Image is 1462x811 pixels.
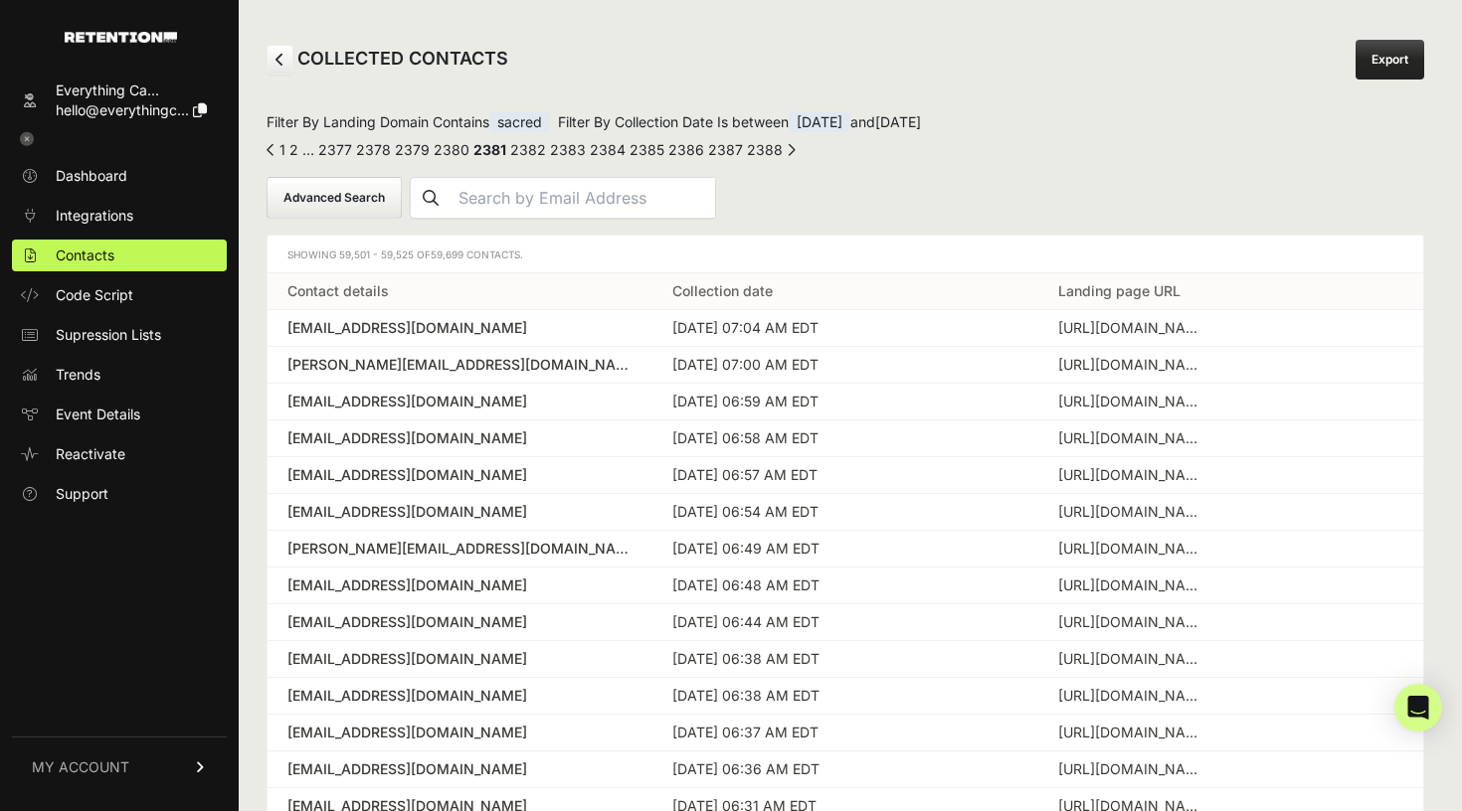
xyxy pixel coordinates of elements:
[56,285,133,305] span: Code Script
[32,757,129,777] span: MY ACCOUNT
[1058,686,1207,706] div: https://everysacredsunday.com/
[287,355,633,375] a: [PERSON_NAME][EMAIL_ADDRESS][DOMAIN_NAME]
[287,465,633,485] a: [EMAIL_ADDRESS][DOMAIN_NAME]
[12,478,227,510] a: Support
[287,723,633,742] a: [EMAIL_ADDRESS][DOMAIN_NAME]
[708,141,743,158] a: Page 2387
[1058,539,1207,559] div: https://everysacredsunday.com/?fbclid=IwAR1exAaADoLEqsJbp6yJc6tV4gY__xn3bx_DQ-ZtQQL77BCZQw3cHmTVL...
[56,101,189,118] span: hello@everythingc...
[652,457,1037,494] td: [DATE] 06:57 AM EDT
[289,141,298,158] a: Page 2
[672,282,773,299] a: Collection date
[652,715,1037,751] td: [DATE] 06:37 AM EDT
[56,206,133,226] span: Integrations
[434,141,469,158] a: Page 2380
[1058,392,1207,411] div: https://everysacredsunday.com/
[1058,759,1207,779] div: https://everysacredsunday.com/
[302,141,314,158] span: …
[652,420,1037,457] td: [DATE] 06:58 AM EDT
[1058,723,1207,742] div: https://everysacredsunday.com/catholic-sunday-mass-journal-key-info
[12,319,227,351] a: Supression Lists
[287,575,633,595] a: [EMAIL_ADDRESS][DOMAIN_NAME]
[558,112,921,132] span: Filter By Collection Date Is between and
[287,759,633,779] a: [EMAIL_ADDRESS][DOMAIN_NAME]
[652,531,1037,568] td: [DATE] 06:49 AM EDT
[12,736,227,797] a: MY ACCOUNT
[652,494,1037,531] td: [DATE] 06:54 AM EDT
[287,502,633,522] div: [EMAIL_ADDRESS][DOMAIN_NAME]
[1058,282,1181,299] a: Landing page URL
[56,81,207,100] div: Everything Ca...
[287,428,633,448] a: [EMAIL_ADDRESS][DOMAIN_NAME]
[652,604,1037,641] td: [DATE] 06:44 AM EDT
[12,399,227,430] a: Event Details
[1356,40,1424,80] a: Export
[12,75,227,126] a: Everything Ca... hello@everythingc...
[287,318,633,338] a: [EMAIL_ADDRESS][DOMAIN_NAME]
[652,678,1037,715] td: [DATE] 06:38 AM EDT
[65,32,177,43] img: Retention.com
[12,200,227,232] a: Integrations
[267,140,796,165] div: Pagination
[12,160,227,192] a: Dashboard
[1058,355,1207,375] div: https://everysacredsunday.com/
[1058,318,1207,338] div: https://everysacredsunday.com/
[1394,684,1442,731] div: Open Intercom Messenger
[473,141,506,158] em: Page 2381
[652,641,1037,678] td: [DATE] 06:38 AM EDT
[590,141,626,158] a: Page 2384
[431,248,523,260] span: 59,699 Contacts.
[56,365,100,385] span: Trends
[287,282,389,299] a: Contact details
[789,112,850,132] span: [DATE]
[56,484,108,504] span: Support
[287,539,633,559] a: [PERSON_NAME][EMAIL_ADDRESS][DOMAIN_NAME]
[56,325,161,345] span: Supression Lists
[652,347,1037,384] td: [DATE] 07:00 AM EDT
[356,141,391,158] a: Page 2378
[395,141,430,158] a: Page 2379
[56,444,125,464] span: Reactivate
[56,245,114,265] span: Contacts
[267,112,550,132] span: Filter By Landing Domain Contains
[747,141,783,158] a: Page 2388
[630,141,664,158] a: Page 2385
[510,141,546,158] a: Page 2382
[287,612,633,632] a: [EMAIL_ADDRESS][DOMAIN_NAME]
[1058,502,1207,522] div: https://everysacredsunday.com/
[267,177,402,219] button: Advanced Search
[279,141,285,158] a: Page 1
[668,141,704,158] a: Page 2386
[12,359,227,391] a: Trends
[287,649,633,669] a: [EMAIL_ADDRESS][DOMAIN_NAME]
[489,112,550,132] span: sacred
[287,392,633,411] a: [EMAIL_ADDRESS][DOMAIN_NAME]
[451,178,715,218] input: Search by Email Address
[12,240,227,271] a: Contacts
[318,141,352,158] a: Page 2377
[1058,575,1207,595] div: https://everysacredsunday.com/catholic-sunday-mass-journal-key-info
[267,45,508,75] h2: COLLECTED CONTACTS
[1058,649,1207,669] div: https://everysacredsunday.com/
[287,686,633,706] a: [EMAIL_ADDRESS][DOMAIN_NAME]
[1058,465,1207,485] div: https://everysacredsunday.com/
[652,384,1037,420] td: [DATE] 06:59 AM EDT
[1058,612,1207,632] div: https://everysacredsunday.com/catholic-sunday-mass-journal-key-info
[56,405,140,424] span: Event Details
[652,751,1037,788] td: [DATE] 06:36 AM EDT
[652,310,1037,347] td: [DATE] 07:04 AM EDT
[287,248,523,260] span: Showing 59,501 - 59,525 of
[550,141,586,158] a: Page 2383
